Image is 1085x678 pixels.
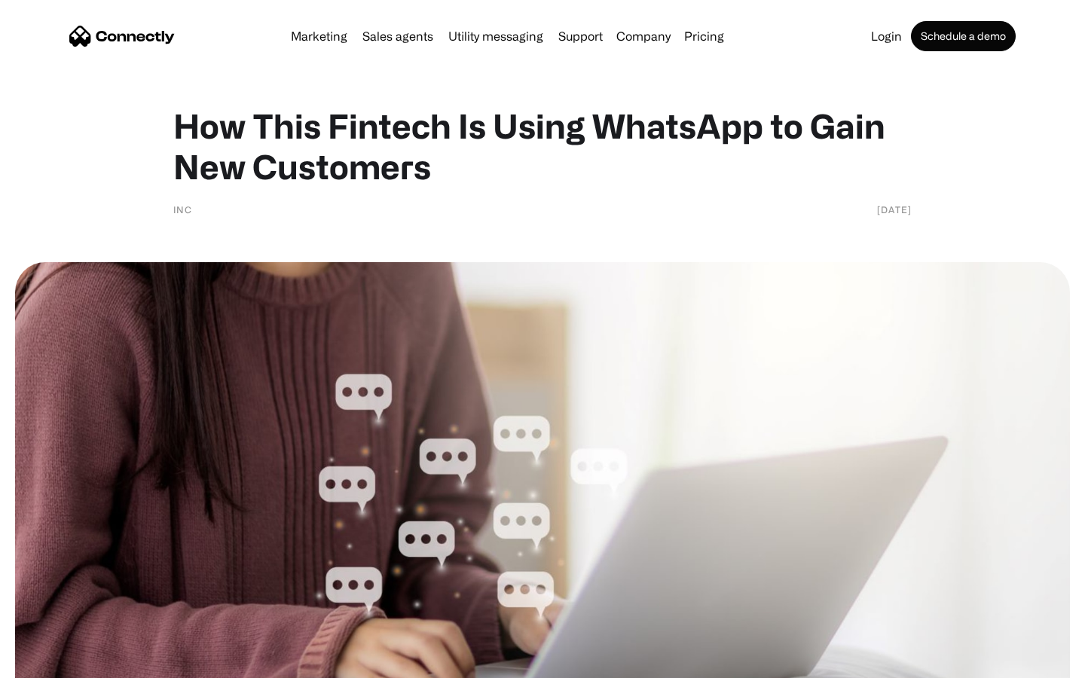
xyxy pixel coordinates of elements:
[30,652,90,673] ul: Language list
[678,30,730,42] a: Pricing
[173,202,192,217] div: INC
[877,202,912,217] div: [DATE]
[356,30,439,42] a: Sales agents
[911,21,1016,51] a: Schedule a demo
[616,26,671,47] div: Company
[15,652,90,673] aside: Language selected: English
[552,30,609,42] a: Support
[865,30,908,42] a: Login
[285,30,353,42] a: Marketing
[173,105,912,187] h1: How This Fintech Is Using WhatsApp to Gain New Customers
[442,30,549,42] a: Utility messaging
